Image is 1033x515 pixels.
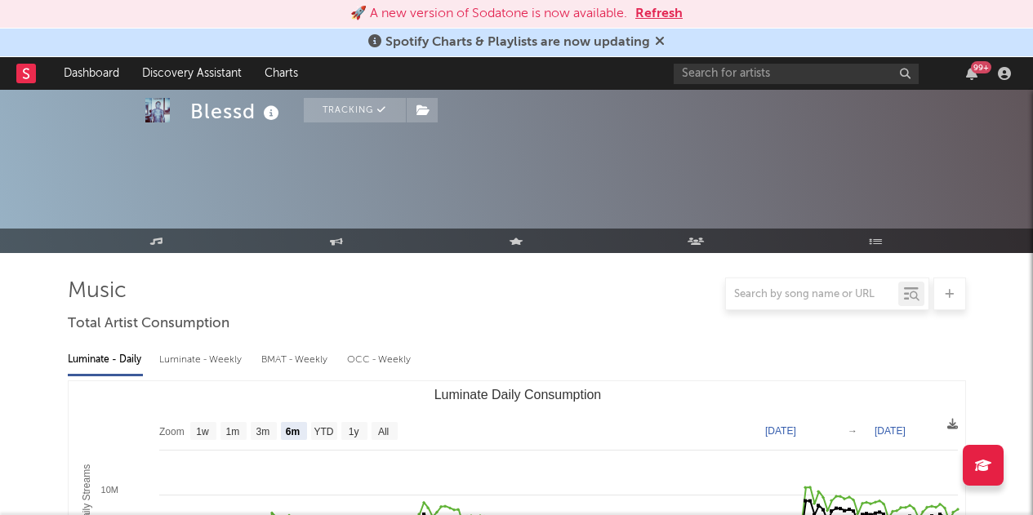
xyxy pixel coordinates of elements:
[848,425,857,437] text: →
[314,426,333,437] text: YTD
[765,425,796,437] text: [DATE]
[131,57,253,90] a: Discovery Assistant
[350,4,627,24] div: 🚀 A new version of Sodatone is now available.
[159,426,185,437] text: Zoom
[196,426,209,437] text: 1w
[52,57,131,90] a: Dashboard
[726,288,898,301] input: Search by song name or URL
[348,426,358,437] text: 1y
[674,64,919,84] input: Search for artists
[190,98,283,125] div: Blessd
[68,314,229,334] span: Total Artist Consumption
[635,4,683,24] button: Refresh
[875,425,906,437] text: [DATE]
[285,426,299,437] text: 6m
[261,346,331,374] div: BMAT - Weekly
[347,346,412,374] div: OCC - Weekly
[655,36,665,49] span: Dismiss
[304,98,406,122] button: Tracking
[159,346,245,374] div: Luminate - Weekly
[966,67,977,80] button: 99+
[385,36,650,49] span: Spotify Charts & Playlists are now updating
[971,61,991,73] div: 99 +
[68,346,143,374] div: Luminate - Daily
[253,57,309,90] a: Charts
[434,388,601,402] text: Luminate Daily Consumption
[225,426,239,437] text: 1m
[100,485,118,495] text: 10M
[256,426,269,437] text: 3m
[377,426,388,437] text: All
